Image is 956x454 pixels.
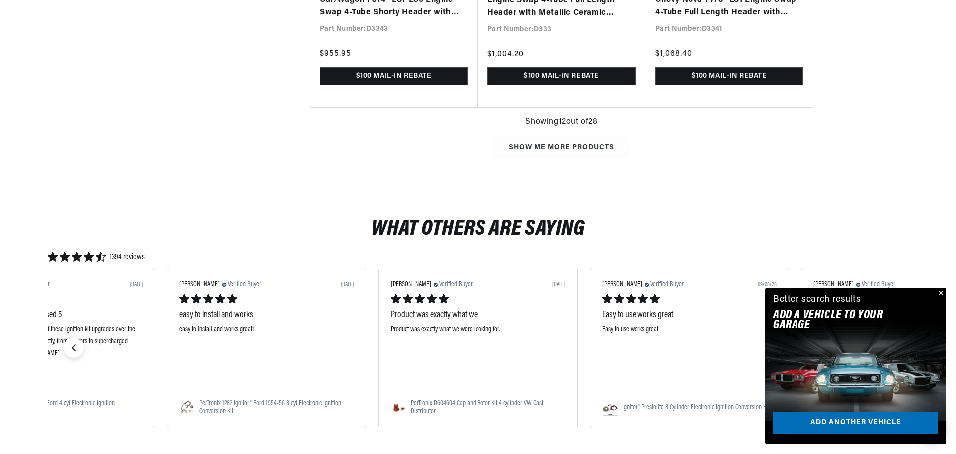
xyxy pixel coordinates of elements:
[590,268,789,428] div: slide 2 out of 7
[199,400,354,416] span: PerTronix 1282 Ignitor® Ford 1954-56 8 cyl Electronic Ignition Conversion Kit
[391,400,407,416] img: https://cdn-yotpo-images-production.yotpo.com/Product/407422840/341960841/square.jpg?1662485459
[391,309,565,322] div: Product was exactly what we
[773,412,938,435] a: Add another vehicle
[391,400,565,416] div: Navigate to PerTronix D604604 Cap and Rotor Kit 4 cylinder VW Cast Distributor
[110,251,145,264] span: 1394 reviews
[179,309,354,322] div: easy to install and works
[179,400,354,416] div: Navigate to PerTronix 1282 Ignitor® Ford 1954-56 8 cyl Electronic Ignition Conversion Kit
[48,268,908,428] div: carousel with 7 slides
[552,282,565,288] div: [DATE]
[391,280,431,289] span: [PERSON_NAME]
[602,280,642,289] span: [PERSON_NAME]
[16,280,50,289] span: Verified Buyer
[813,280,854,289] span: [PERSON_NAME]
[179,280,220,289] span: [PERSON_NAME]
[773,310,913,331] h2: Add A VEHICLE to your garage
[64,338,84,358] div: previous slide
[602,324,777,394] div: Easy to use works great
[758,282,777,288] div: 09/05/25
[525,116,597,129] span: Showing 12 out of 28
[862,280,895,289] span: Verified Buyer
[494,137,629,159] div: Show me more products
[602,400,777,416] div: Navigate to Ignitor® Prestolite 8 Cylinder Electronic Ignition Conversion Kit
[934,288,946,300] button: Close
[622,404,769,412] span: Ignitor® Prestolite 8 Cylinder Electronic Ignition Conversion Kit
[167,268,366,428] div: slide 7 out of 7
[48,251,145,264] div: 4.6743183 star rating
[411,400,565,416] span: PerTronix D604604 Cap and Rotor Kit 4 cylinder VW Cast Distributor
[773,293,861,307] div: Better search results
[650,280,684,289] span: Verified Buyer
[228,280,261,289] span: Verified Buyer
[130,282,143,288] div: [DATE]
[439,280,473,289] span: Verified Buyer
[602,400,618,416] img: https://cdn-yotpo-images-production.yotpo.com/Product/407427832/341959914/square.jpg?1708052436
[378,268,578,428] div: slide 1 out of 7
[371,219,585,239] h2: What Others Are Saying
[179,400,195,416] img: https://cdn-yotpo-images-production.yotpo.com/Product/407422671/341960471/square.png?1708042384
[602,309,777,322] div: Easy to use works great
[179,324,354,394] div: easy to install and works great!
[341,282,354,288] div: [DATE]
[391,324,565,394] div: Product was exactly what we were looking for.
